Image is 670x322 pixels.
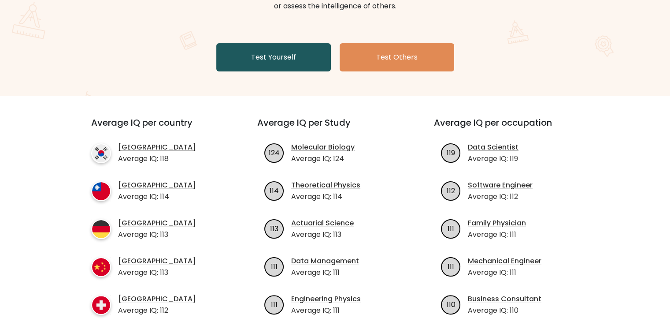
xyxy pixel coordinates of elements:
[118,142,196,153] a: [GEOGRAPHIC_DATA]
[271,261,278,271] text: 111
[118,229,196,240] p: Average IQ: 113
[468,267,541,278] p: Average IQ: 111
[447,185,455,195] text: 112
[468,218,526,228] a: Family Physician
[118,154,196,164] p: Average IQ: 118
[216,43,331,71] a: Test Yourself
[118,294,196,304] a: [GEOGRAPHIC_DATA]
[118,267,196,278] p: Average IQ: 113
[291,267,359,278] p: Average IQ: 111
[468,180,533,191] a: Software Engineer
[468,305,541,316] p: Average IQ: 110
[291,154,355,164] p: Average IQ: 124
[118,180,196,191] a: [GEOGRAPHIC_DATA]
[340,43,454,71] a: Test Others
[91,117,226,139] h3: Average IQ per country
[91,257,111,277] img: country
[434,117,589,139] h3: Average IQ per occupation
[269,147,280,157] text: 124
[468,191,533,202] p: Average IQ: 112
[91,143,111,163] img: country
[291,180,360,191] a: Theoretical Physics
[447,299,455,309] text: 110
[448,261,454,271] text: 111
[91,295,111,315] img: country
[468,142,518,153] a: Data Scientist
[447,147,455,157] text: 119
[468,229,526,240] p: Average IQ: 111
[271,299,278,309] text: 111
[91,181,111,201] img: country
[118,305,196,316] p: Average IQ: 112
[468,154,518,164] p: Average IQ: 119
[291,229,354,240] p: Average IQ: 113
[291,294,361,304] a: Engineering Physics
[118,256,196,266] a: [GEOGRAPHIC_DATA]
[291,142,355,153] a: Molecular Biology
[257,117,413,139] h3: Average IQ per Study
[118,218,196,228] a: [GEOGRAPHIC_DATA]
[468,256,541,266] a: Mechanical Engineer
[270,185,279,195] text: 114
[291,218,354,228] a: Actuarial Science
[448,223,454,233] text: 111
[291,305,361,316] p: Average IQ: 111
[291,191,360,202] p: Average IQ: 114
[91,219,111,239] img: country
[468,294,541,304] a: Business Consultant
[291,256,359,266] a: Data Management
[270,223,278,233] text: 113
[118,191,196,202] p: Average IQ: 114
